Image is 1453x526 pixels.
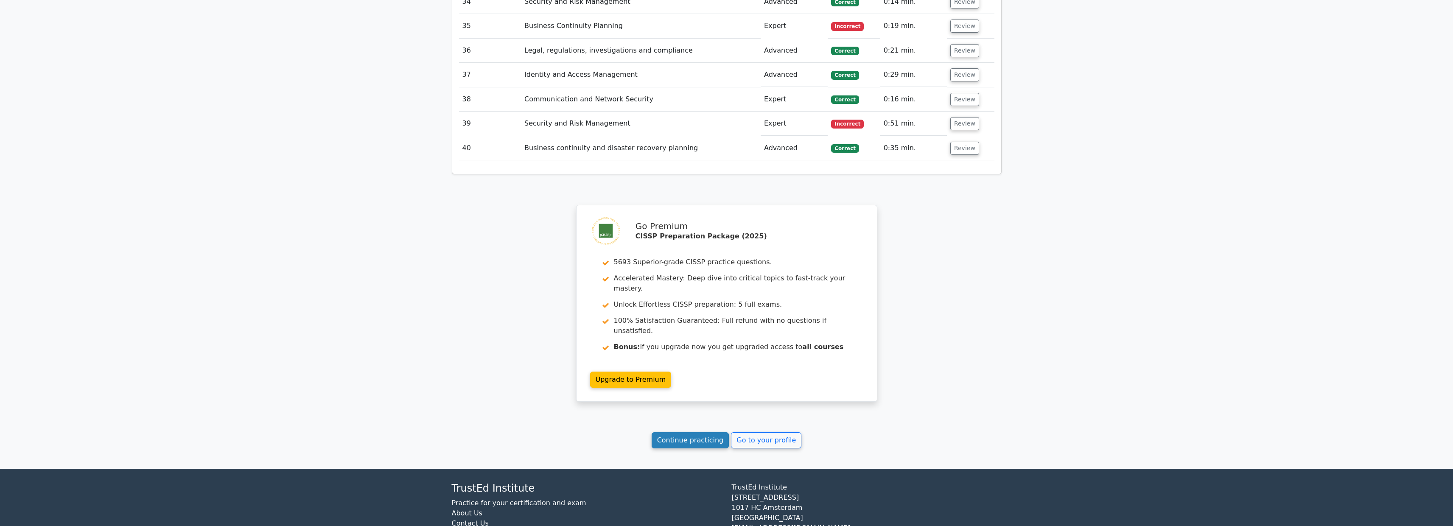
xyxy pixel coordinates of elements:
[731,432,801,448] a: Go to your profile
[950,44,979,57] button: Review
[521,14,761,38] td: Business Continuity Planning
[831,120,864,128] span: Incorrect
[880,112,947,136] td: 0:51 min.
[521,39,761,63] td: Legal, regulations, investigations and compliance
[880,63,947,87] td: 0:29 min.
[652,432,729,448] a: Continue practicing
[459,87,521,112] td: 38
[521,63,761,87] td: Identity and Access Management
[880,39,947,63] td: 0:21 min.
[452,509,482,517] a: About Us
[950,93,979,106] button: Review
[761,136,828,160] td: Advanced
[521,87,761,112] td: Communication and Network Security
[521,112,761,136] td: Security and Risk Management
[880,14,947,38] td: 0:19 min.
[831,144,859,153] span: Correct
[950,20,979,33] button: Review
[950,68,979,81] button: Review
[459,63,521,87] td: 37
[950,142,979,155] button: Review
[761,63,828,87] td: Advanced
[880,136,947,160] td: 0:35 min.
[831,47,859,55] span: Correct
[590,372,672,388] a: Upgrade to Premium
[452,482,722,495] h4: TrustEd Institute
[831,22,864,31] span: Incorrect
[761,39,828,63] td: Advanced
[950,117,979,130] button: Review
[452,499,586,507] a: Practice for your certification and exam
[831,71,859,79] span: Correct
[459,39,521,63] td: 36
[761,14,828,38] td: Expert
[761,112,828,136] td: Expert
[459,112,521,136] td: 39
[761,87,828,112] td: Expert
[521,136,761,160] td: Business continuity and disaster recovery planning
[459,14,521,38] td: 35
[459,136,521,160] td: 40
[831,95,859,104] span: Correct
[880,87,947,112] td: 0:16 min.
